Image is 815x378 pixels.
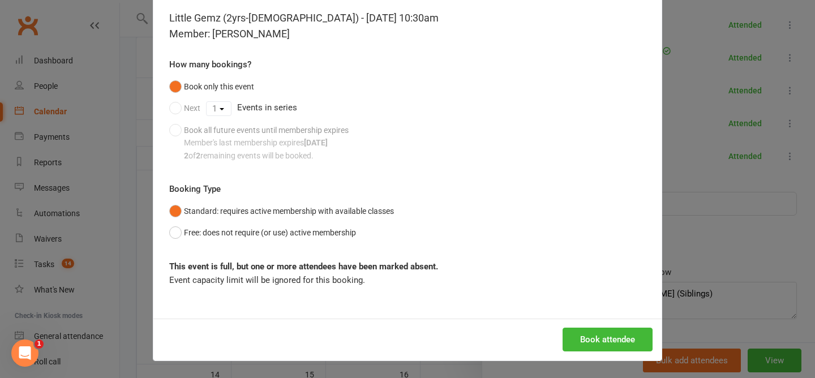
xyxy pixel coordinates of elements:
div: Events in series [169,97,646,119]
button: Standard: requires active membership with available classes [169,200,394,222]
div: Event capacity limit will be ignored for this booking. [169,260,646,287]
button: Free: does not require (or use) active membership [169,222,356,243]
button: Book attendee [563,328,653,351]
div: Little Gemz (2yrs-[DEMOGRAPHIC_DATA]) - [DATE] 10:30am Member: [PERSON_NAME] [169,10,646,42]
strong: This event is full, but one or more attendees have been marked absent. [169,261,438,272]
iframe: Intercom live chat [11,340,38,367]
button: Book only this event [169,76,254,97]
span: 1 [35,340,44,349]
label: Booking Type [169,182,221,196]
label: How many bookings? [169,58,251,71]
